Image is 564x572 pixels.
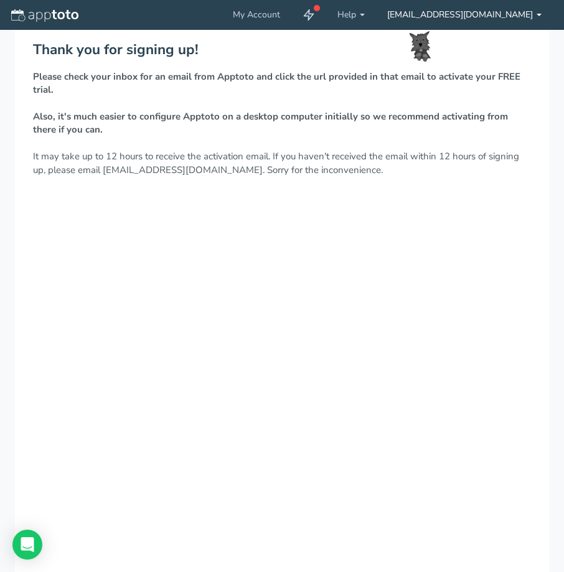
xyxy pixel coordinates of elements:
strong: Also, it's much easier to configure Apptoto on a desktop computer initially so we recommend activ... [33,110,508,136]
img: logo-apptoto--white.svg [11,9,78,22]
img: toto-small.png [409,31,431,62]
strong: Please check your inbox for an email from Apptoto and click the url provided in that email to act... [33,70,520,96]
h2: Thank you for signing up! [33,42,531,58]
div: Open Intercom Messenger [12,530,42,560]
p: It may take up to 12 hours to receive the activation email. If you haven't received the email wit... [33,70,531,177]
